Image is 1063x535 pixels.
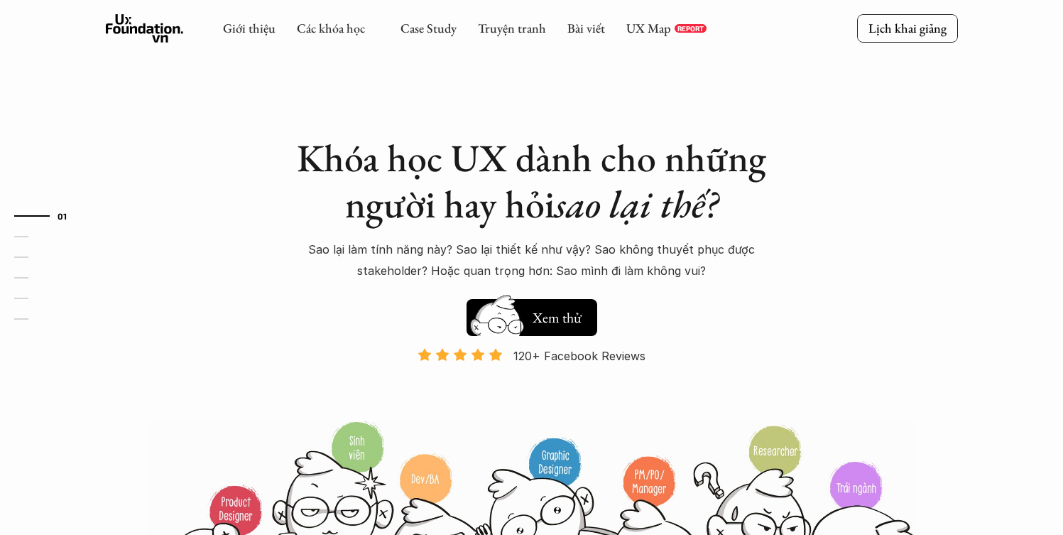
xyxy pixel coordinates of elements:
[467,292,597,336] a: Xem thử
[400,20,457,36] a: Case Study
[14,207,82,225] a: 01
[283,239,780,282] p: Sao lại làm tính năng này? Sao lại thiết kế như vậy? Sao không thuyết phục được stakeholder? Hoặc...
[567,20,605,36] a: Bài viết
[513,345,645,367] p: 120+ Facebook Reviews
[857,14,958,42] a: Lịch khai giảng
[675,24,707,33] a: REPORT
[478,20,546,36] a: Truyện tranh
[283,135,780,227] h1: Khóa học UX dành cho những người hay hỏi
[677,24,704,33] p: REPORT
[223,20,276,36] a: Giới thiệu
[530,308,583,328] h5: Xem thử
[405,347,658,419] a: 120+ Facebook Reviews
[555,179,718,229] em: sao lại thế?
[58,211,67,221] strong: 01
[626,20,671,36] a: UX Map
[297,20,365,36] a: Các khóa học
[868,20,947,36] p: Lịch khai giảng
